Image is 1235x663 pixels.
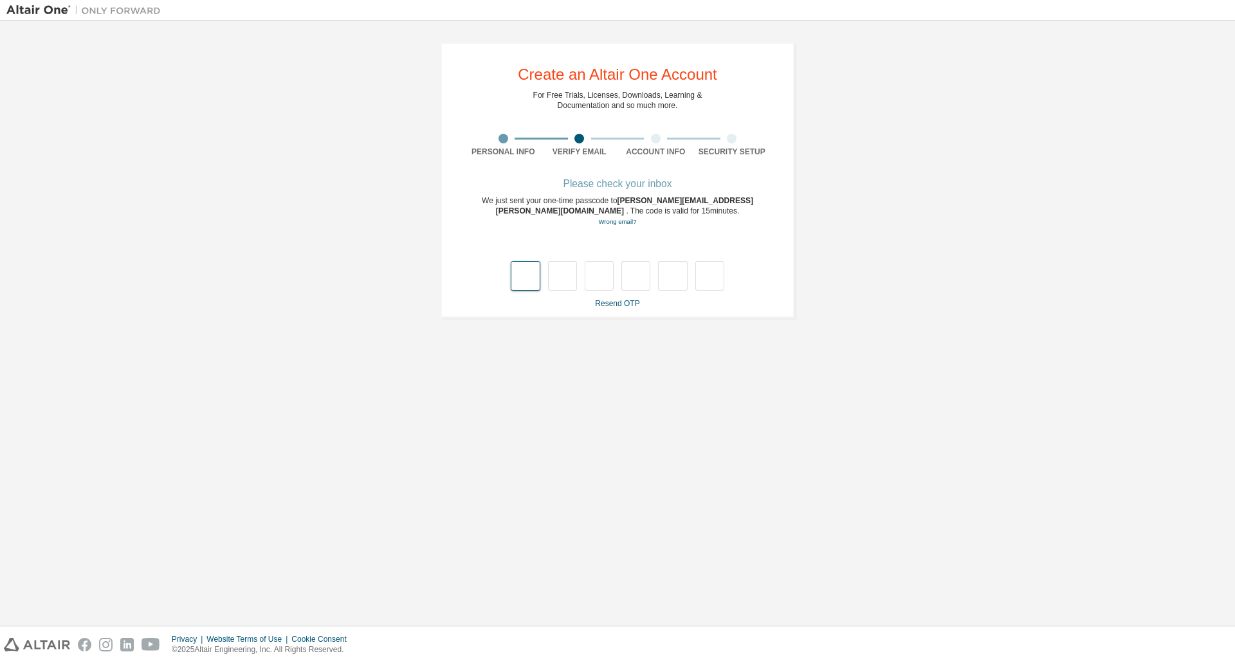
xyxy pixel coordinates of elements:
[465,147,542,157] div: Personal Info
[142,638,160,651] img: youtube.svg
[598,218,636,225] a: Go back to the registration form
[542,147,618,157] div: Verify Email
[4,638,70,651] img: altair_logo.svg
[694,147,771,157] div: Security Setup
[172,644,354,655] p: © 2025 Altair Engineering, Inc. All Rights Reserved.
[465,195,770,227] div: We just sent your one-time passcode to . The code is valid for 15 minutes.
[120,638,134,651] img: linkedin.svg
[617,147,694,157] div: Account Info
[206,634,291,644] div: Website Terms of Use
[533,90,702,111] div: For Free Trials, Licenses, Downloads, Learning & Documentation and so much more.
[78,638,91,651] img: facebook.svg
[496,196,753,215] span: [PERSON_NAME][EMAIL_ADDRESS][PERSON_NAME][DOMAIN_NAME]
[465,180,770,188] div: Please check your inbox
[518,67,717,82] div: Create an Altair One Account
[99,638,113,651] img: instagram.svg
[6,4,167,17] img: Altair One
[172,634,206,644] div: Privacy
[595,299,639,308] a: Resend OTP
[291,634,354,644] div: Cookie Consent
